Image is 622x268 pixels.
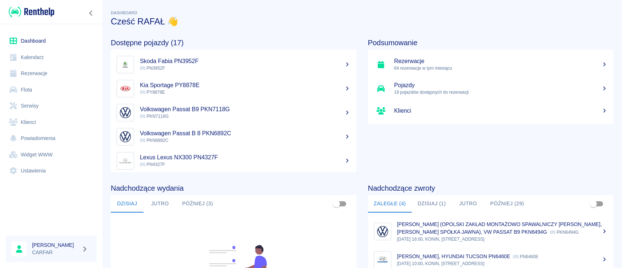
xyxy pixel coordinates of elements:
h4: Nadchodzące zwroty [368,184,614,193]
img: Image [376,225,390,238]
img: Image [118,82,132,96]
h6: [PERSON_NAME] [32,241,79,249]
p: PKN6494G [550,230,579,235]
span: PKN7118G [140,114,169,119]
a: Widget WWW [6,147,97,163]
p: [DATE] 16:00, KONIN, [STREET_ADDRESS] [397,236,608,242]
h5: Klienci [394,107,608,114]
h5: Lexus Lexus NX300 PN4327F [140,154,351,161]
h4: Dostępne pojazdy (17) [111,38,356,47]
p: [PERSON_NAME] (OPOLSKI ZAKŁAD MONTAŻOWO SPAWALNICZY [PERSON_NAME], [PERSON_NAME] SPÓŁKA JAWNA), V... [397,221,602,235]
a: Pojazdy19 pojazdów dostępnych do rezerwacji [368,77,614,101]
button: Później (29) [484,195,530,213]
img: Image [118,58,132,71]
span: Pokaż przypisane tylko do mnie [586,197,600,211]
a: ImageKia Sportage PY8878E PY8878E [111,77,356,101]
span: Dashboard [111,11,137,15]
p: PN6460E [513,254,538,259]
button: Później (3) [176,195,219,213]
img: Renthelp logo [9,6,54,18]
a: Klienci [6,114,97,131]
button: Jutro [144,195,176,213]
span: PN4327F [140,162,165,167]
img: Image [118,154,132,168]
a: Flota [6,82,97,98]
a: Renthelp logo [6,6,54,18]
h3: Cześć RAFAŁ 👋 [111,16,613,27]
a: Powiadomienia [6,130,97,147]
h5: Skoda Fabia PN3952F [140,58,351,65]
img: Image [376,253,390,267]
a: Kalendarz [6,49,97,66]
span: PN3952F [140,66,165,71]
p: 64 rezerwacje w tym miesiącu [394,65,608,71]
h5: Rezerwacje [394,58,608,65]
h5: Kia Sportage PY8878E [140,82,351,89]
a: Dashboard [6,33,97,49]
a: ImageVolkswagen Passat B9 PKN7118G PKN7118G [111,101,356,125]
a: ImageLexus Lexus NX300 PN4327F PN4327F [111,149,356,173]
button: Zwiń nawigację [86,8,97,18]
a: Klienci [368,101,614,121]
button: Dzisiaj [111,195,144,213]
button: Jutro [451,195,484,213]
p: [PERSON_NAME], HYUNDAI TUCSON PN6460E [397,253,510,259]
h4: Nadchodzące wydania [111,184,356,193]
h5: Volkswagen Passat B 8 PKN6892C [140,130,351,137]
h5: Pojazdy [394,82,608,89]
h5: Volkswagen Passat B9 PKN7118G [140,106,351,113]
h4: Podsumowanie [368,38,614,47]
p: [DATE] 10:00, KONIN, [STREET_ADDRESS] [397,260,608,267]
button: Dzisiaj (1) [412,195,452,213]
a: Rezerwacje [6,65,97,82]
a: ImageSkoda Fabia PN3952F PN3952F [111,53,356,77]
p: 19 pojazdów dostępnych do rezerwacji [394,89,608,96]
a: Ustawienia [6,163,97,179]
a: Rezerwacje64 rezerwacje w tym miesiącu [368,53,614,77]
span: PKN6892C [140,138,168,143]
button: Zaległe (4) [368,195,412,213]
span: Pokaż przypisane tylko do mnie [329,197,343,211]
img: Image [118,130,132,144]
a: Serwisy [6,98,97,114]
p: CARFAR [32,249,79,256]
span: PY8878E [140,90,165,95]
a: Image[PERSON_NAME] (OPOLSKI ZAKŁAD MONTAŻOWO SPAWALNICZY [PERSON_NAME], [PERSON_NAME] SPÓŁKA JAWN... [368,215,614,248]
a: ImageVolkswagen Passat B 8 PKN6892C PKN6892C [111,125,356,149]
img: Image [118,106,132,120]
